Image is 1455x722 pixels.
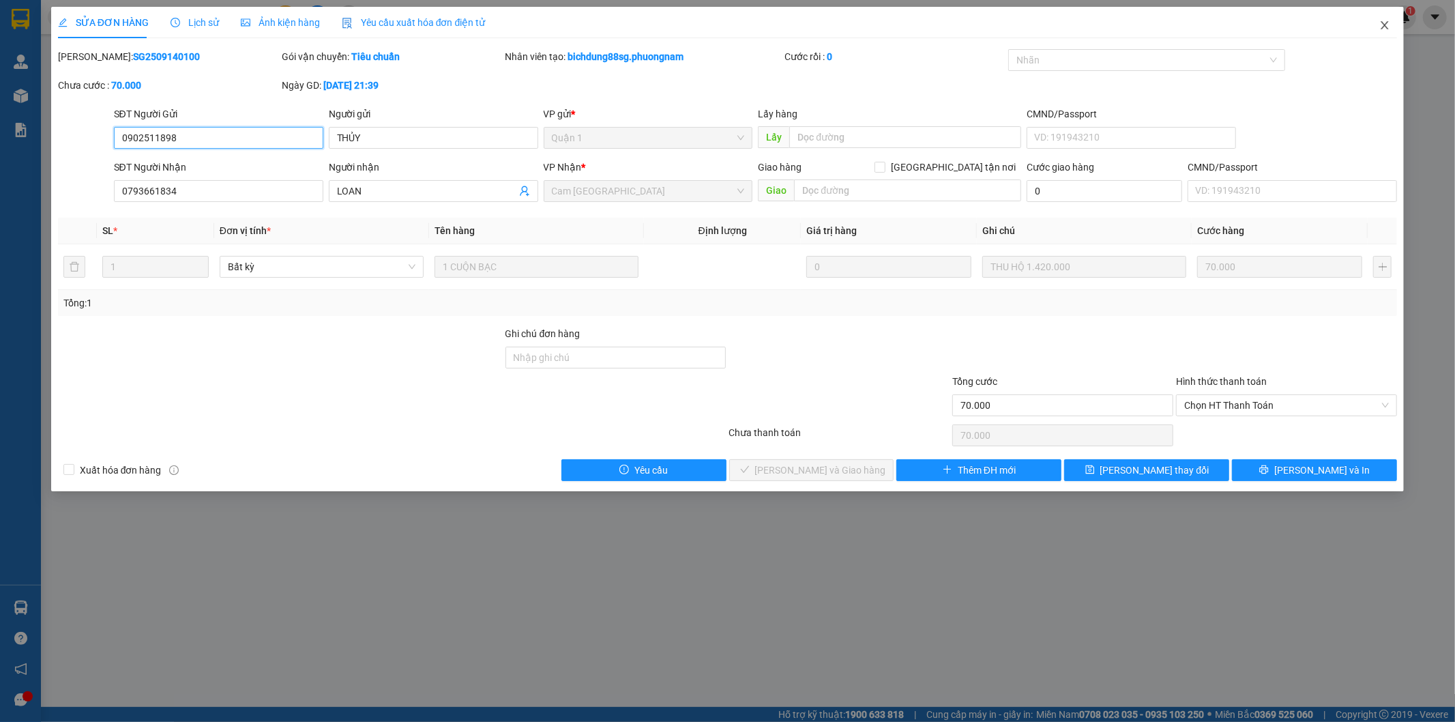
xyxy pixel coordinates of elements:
button: plusThêm ĐH mới [896,459,1061,481]
span: Đơn vị tính [220,225,271,236]
span: Lấy hàng [758,109,797,119]
input: Ghi chú đơn hàng [505,347,726,369]
div: Tổng: 1 [63,295,561,311]
span: SỬA ĐƠN HÀNG [58,17,149,28]
b: SG2509140100 [133,51,200,62]
span: Tên hàng [435,225,475,236]
span: close [1379,20,1390,31]
div: Ngày GD: [282,78,503,93]
label: Ghi chú đơn hàng [505,328,580,339]
span: picture [241,18,250,27]
span: Chọn HT Thanh Toán [1184,395,1389,416]
input: Cước giao hàng [1027,180,1182,202]
img: icon [342,18,353,29]
span: user-add [519,186,530,197]
span: Yêu cầu xuất hóa đơn điện tử [342,17,486,28]
span: save [1085,465,1095,476]
b: bichdung88sg.phuongnam [568,51,684,62]
span: plus [943,465,952,476]
div: Chưa thanh toán [728,425,952,449]
b: Tiêu chuẩn [351,51,400,62]
input: 0 [1197,256,1362,278]
div: Chưa cước : [58,78,279,93]
div: Gói vận chuyển: [282,49,503,64]
input: VD: Bàn, Ghế [435,256,638,278]
span: [PERSON_NAME] và In [1274,463,1370,478]
span: Giá trị hàng [806,225,857,236]
div: Cước rồi : [784,49,1005,64]
div: SĐT Người Nhận [114,160,323,175]
div: SĐT Người Gửi [114,106,323,121]
span: Tổng cước [952,376,997,387]
span: clock-circle [171,18,180,27]
div: Người gửi [329,106,538,121]
span: Yêu cầu [634,463,668,478]
span: Xuất hóa đơn hàng [74,463,167,478]
div: [PERSON_NAME]: [58,49,279,64]
input: Dọc đường [794,179,1021,201]
span: Lấy [758,126,789,148]
span: Giao hàng [758,162,802,173]
input: Dọc đường [789,126,1021,148]
b: [DATE] 21:39 [323,80,379,91]
span: Ảnh kiện hàng [241,17,320,28]
span: Bất kỳ [228,257,415,277]
span: printer [1259,465,1269,476]
button: Close [1366,7,1404,45]
span: Quận 1 [552,128,745,148]
th: Ghi chú [977,218,1192,244]
span: Thêm ĐH mới [958,463,1016,478]
span: exclamation-circle [619,465,629,476]
b: 70.000 [111,80,141,91]
label: Cước giao hàng [1027,162,1094,173]
button: plus [1373,256,1392,278]
input: Ghi Chú [982,256,1186,278]
span: edit [58,18,68,27]
b: 0 [827,51,832,62]
span: Giao [758,179,794,201]
div: CMND/Passport [1188,160,1397,175]
button: printer[PERSON_NAME] và In [1232,459,1397,481]
button: delete [63,256,85,278]
div: VP gửi [544,106,753,121]
span: [GEOGRAPHIC_DATA] tận nơi [885,160,1021,175]
span: VP Nhận [544,162,582,173]
span: [PERSON_NAME] thay đổi [1100,463,1209,478]
input: 0 [806,256,971,278]
button: save[PERSON_NAME] thay đổi [1064,459,1229,481]
span: Lịch sử [171,17,219,28]
button: exclamation-circleYêu cầu [561,459,726,481]
div: Người nhận [329,160,538,175]
div: Nhân viên tạo: [505,49,782,64]
span: SL [102,225,113,236]
span: Định lượng [699,225,747,236]
label: Hình thức thanh toán [1176,376,1267,387]
span: Cam Thành Bắc [552,181,745,201]
span: info-circle [169,465,179,475]
span: Cước hàng [1197,225,1244,236]
button: check[PERSON_NAME] và Giao hàng [729,459,894,481]
div: CMND/Passport [1027,106,1236,121]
